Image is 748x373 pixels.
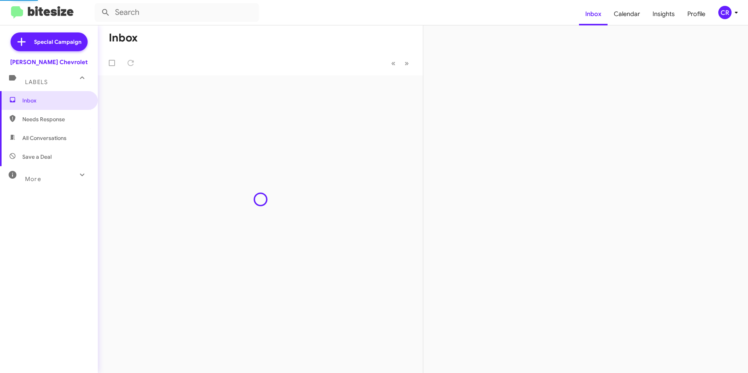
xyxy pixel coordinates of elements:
a: Calendar [608,3,646,25]
a: Profile [681,3,712,25]
button: Previous [387,55,400,71]
div: CR [718,6,732,19]
span: Inbox [22,97,89,104]
button: Next [400,55,414,71]
button: CR [712,6,739,19]
span: More [25,176,41,183]
span: « [391,58,396,68]
input: Search [95,3,259,22]
span: Labels [25,79,48,86]
span: Special Campaign [34,38,81,46]
a: Inbox [579,3,608,25]
span: All Conversations [22,134,67,142]
span: Needs Response [22,115,89,123]
span: Save a Deal [22,153,52,161]
nav: Page navigation example [387,55,414,71]
div: [PERSON_NAME] Chevrolet [10,58,88,66]
h1: Inbox [109,32,138,44]
a: Special Campaign [11,32,88,51]
span: » [405,58,409,68]
a: Insights [646,3,681,25]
